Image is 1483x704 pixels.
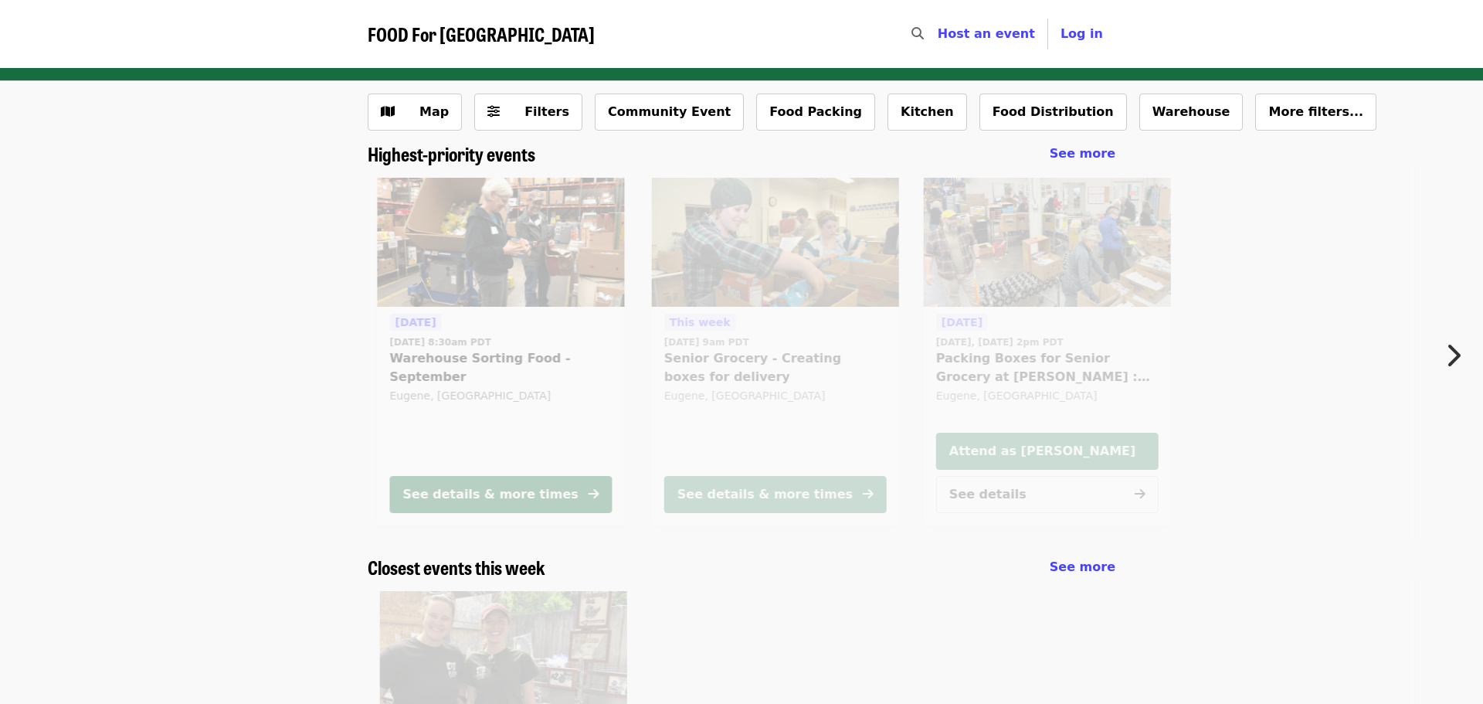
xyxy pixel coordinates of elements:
[595,94,744,131] button: Community Event
[652,178,899,308] img: Senior Grocery - Creating boxes for delivery organized by FOOD For Lane County
[664,476,887,513] button: See details & more times
[677,485,853,504] div: See details & more times
[863,487,874,502] i: arrow-right icon
[1060,26,1103,41] span: Log in
[474,94,582,131] button: Filters (0 selected)
[936,476,1159,513] button: See details
[979,94,1127,131] button: Food Distribution
[664,335,749,349] time: [DATE] 9am PDT
[355,556,1128,579] div: Closest events this week
[1135,487,1145,502] i: arrow-right icon
[355,143,1128,165] div: Highest-priority events
[924,178,1171,308] a: Packing Boxes for Senior Grocery at Bailey Hill : September
[887,94,967,131] button: Kitchen
[911,26,924,41] i: search icon
[389,389,612,403] div: Eugene, [GEOGRAPHIC_DATA]
[389,349,612,386] span: Warehouse Sorting Food - September
[949,487,1027,502] span: See details
[377,178,624,308] img: Warehouse Sorting Food - September organized by FOOD For Lane County
[933,15,945,53] input: Search
[1048,19,1115,49] button: Log in
[942,316,982,328] span: [DATE]
[1050,146,1115,161] span: See more
[1050,559,1115,574] span: See more
[1050,145,1115,163] a: See more
[936,349,1159,386] span: Packing Boxes for Senior Grocery at [PERSON_NAME] : September
[487,104,500,119] i: sliders-h icon
[368,140,535,167] span: Highest-priority events
[924,178,1171,308] img: Packing Boxes for Senior Grocery at Bailey Hill : September organized by FOOD For Lane County
[949,442,1145,461] span: Attend as [PERSON_NAME]
[756,94,875,131] button: Food Packing
[389,476,612,513] button: See details & more times
[402,485,578,504] div: See details & more times
[936,313,1159,406] a: See details for "Packing Boxes for Senior Grocery at Bailey Hill : September"
[389,335,490,349] time: [DATE] 8:30am PDT
[670,316,731,328] span: This week
[664,389,887,403] div: Eugene, [GEOGRAPHIC_DATA]
[1255,94,1376,131] button: More filters...
[588,487,599,502] i: arrow-right icon
[368,20,595,47] span: FOOD For [GEOGRAPHIC_DATA]
[368,556,545,579] a: Closest events this week
[381,104,395,119] i: map icon
[936,389,1159,403] div: Eugene, [GEOGRAPHIC_DATA]
[938,26,1035,41] a: Host an event
[1050,558,1115,576] a: See more
[1268,104,1363,119] span: More filters...
[419,104,449,119] span: Map
[936,433,1159,470] button: Attend as [PERSON_NAME]
[664,349,887,386] span: Senior Grocery - Creating boxes for delivery
[368,553,545,580] span: Closest events this week
[395,316,436,328] span: [DATE]
[936,335,1064,349] time: [DATE], [DATE] 2pm PDT
[368,23,595,46] a: FOOD For [GEOGRAPHIC_DATA]
[1139,94,1244,131] button: Warehouse
[377,178,624,525] a: See details for "Warehouse Sorting Food - September"
[1445,341,1461,370] i: chevron-right icon
[1432,334,1483,377] button: Next item
[368,143,535,165] a: Highest-priority events
[368,94,462,131] button: Show map view
[652,178,899,525] a: See details for "Senior Grocery - Creating boxes for delivery"
[524,104,569,119] span: Filters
